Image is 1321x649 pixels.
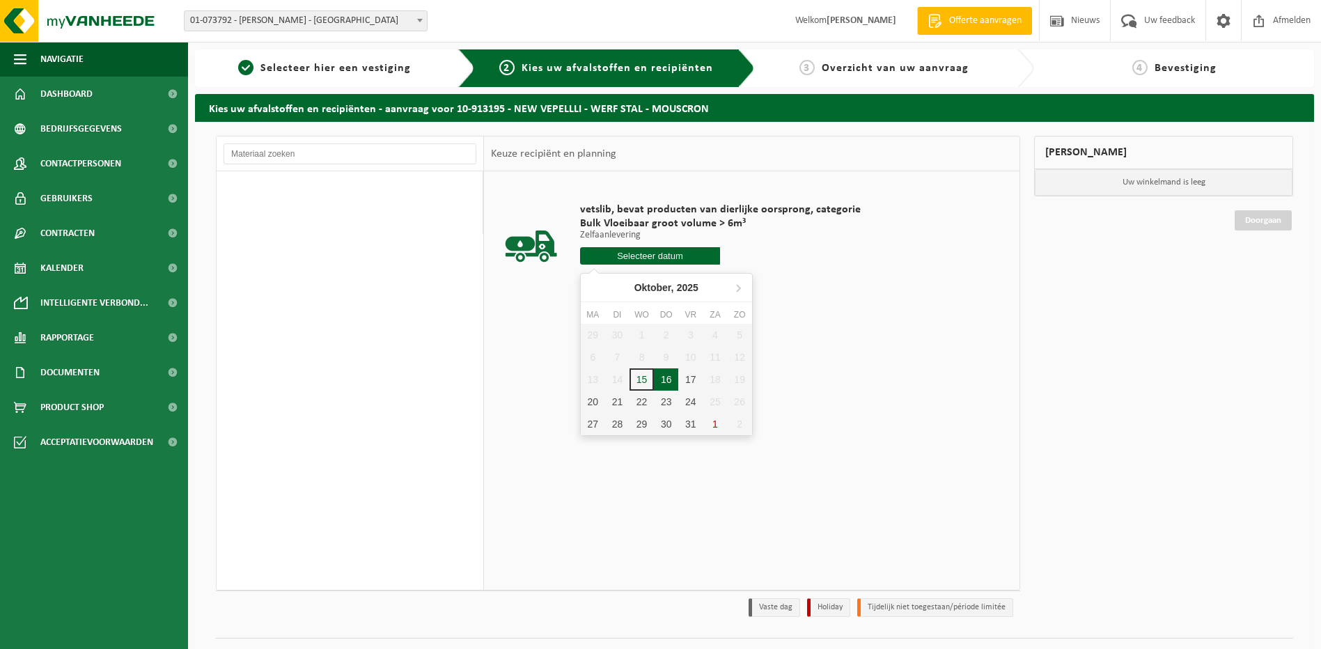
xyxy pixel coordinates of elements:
[40,111,122,146] span: Bedrijfsgegevens
[580,247,721,265] input: Selecteer datum
[581,391,605,413] div: 20
[678,368,703,391] div: 17
[654,308,678,322] div: do
[605,413,630,435] div: 28
[822,63,969,74] span: Overzicht van uw aanvraag
[580,230,861,240] p: Zelfaanlevering
[678,391,703,413] div: 24
[799,60,815,75] span: 3
[195,94,1314,121] h2: Kies uw afvalstoffen en recipiënten - aanvraag voor 10-913195 - NEW VEPELLLI - WERF STAL - MOUSCRON
[40,286,148,320] span: Intelligente verbond...
[1235,210,1292,230] a: Doorgaan
[630,413,654,435] div: 29
[827,15,896,26] strong: [PERSON_NAME]
[946,14,1025,28] span: Offerte aanvragen
[40,320,94,355] span: Rapportage
[857,598,1013,617] li: Tijdelijk niet toegestaan/période limitée
[630,391,654,413] div: 22
[677,283,698,292] i: 2025
[580,217,861,230] span: Bulk Vloeibaar groot volume > 6m³
[580,203,861,217] span: vetslib, bevat producten van dierlijke oorsprong, categorie
[654,413,678,435] div: 30
[260,63,411,74] span: Selecteer hier een vestiging
[581,413,605,435] div: 27
[40,355,100,390] span: Documenten
[276,188,479,205] span: Vetslib, bevat producten van dierlijke oorsprong, categorie 3 (landbouw, distributie, voedingsamb...
[678,413,703,435] div: 31
[629,276,704,299] div: Oktober,
[238,60,253,75] span: 1
[917,7,1032,35] a: Offerte aanvragen
[40,42,84,77] span: Navigatie
[276,205,325,218] span: Recipiënten: 1
[807,598,850,617] li: Holiday
[202,60,447,77] a: 1Selecteer hier een vestiging
[703,308,727,322] div: za
[630,308,654,322] div: wo
[40,425,153,460] span: Acceptatievoorwaarden
[678,308,703,322] div: vr
[605,308,630,322] div: di
[40,251,84,286] span: Kalender
[1155,63,1217,74] span: Bevestiging
[224,143,476,164] input: Materiaal zoeken
[484,136,623,171] div: Keuze recipiënt en planning
[40,146,121,181] span: Contactpersonen
[40,77,93,111] span: Dashboard
[654,368,678,391] div: 16
[1035,169,1292,196] p: Uw winkelmand is leeg
[217,171,483,234] button: Vetslib, bevat producten van dierlijke oorsprong, categorie 3 (landbouw, distributie, voedingsamb...
[184,10,428,31] span: 01-073792 - B. STAL - VANHOUTTE - ROLLEGEM
[40,181,93,216] span: Gebruikers
[728,308,752,322] div: zo
[654,391,678,413] div: 23
[749,598,800,617] li: Vaste dag
[185,11,427,31] span: 01-073792 - B. STAL - VANHOUTTE - ROLLEGEM
[499,60,515,75] span: 2
[40,390,104,425] span: Product Shop
[630,368,654,391] div: 15
[1132,60,1148,75] span: 4
[581,308,605,322] div: ma
[40,216,95,251] span: Contracten
[522,63,713,74] span: Kies uw afvalstoffen en recipiënten
[1034,136,1293,169] div: [PERSON_NAME]
[605,391,630,413] div: 21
